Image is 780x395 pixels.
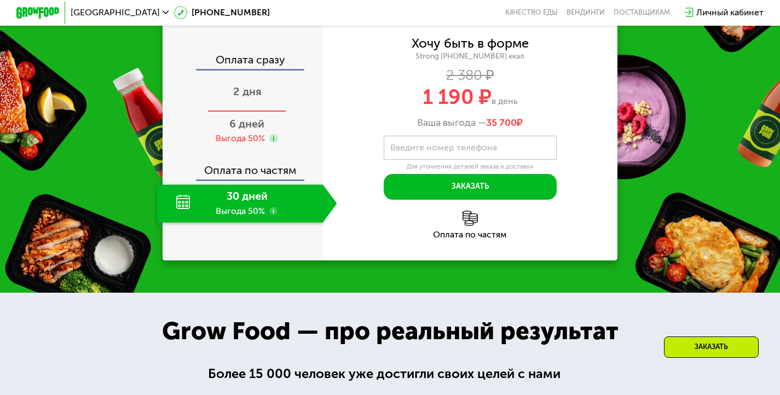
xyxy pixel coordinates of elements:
[164,55,323,69] div: Оплата сразу
[208,364,572,384] div: Более 15 000 человек уже достигли своих целей с нами
[614,8,670,17] div: поставщикам
[492,96,518,106] span: в день
[390,145,497,151] label: Введите номер телефона
[664,336,759,358] div: Заказать
[323,51,617,61] div: Strong [PHONE_NUMBER] ккал
[233,85,261,98] span: 2 дня
[463,211,478,226] img: l6xcnZfty9opOoJh.png
[323,230,617,239] div: Оплата по частям
[216,132,265,144] div: Выгода 50%
[696,6,764,19] div: Личный кабинет
[486,117,517,129] span: 35 700
[505,8,558,17] a: Качество еды
[323,117,617,129] div: Ваша выгода —
[71,8,160,17] span: [GEOGRAPHIC_DATA]
[567,8,605,17] a: Вендинги
[412,38,529,50] div: Хочу быть в форме
[229,117,264,130] span: 6 дней
[323,69,617,82] div: 2 380 ₽
[164,154,323,179] div: Оплата по частям
[486,117,523,129] span: ₽
[145,313,636,350] div: Grow Food — про реальный результат
[174,6,270,19] a: [PHONE_NUMBER]
[384,162,557,171] div: Для уточнения деталей заказа и доставки
[384,174,557,200] button: Заказать
[423,85,492,109] span: 1 190 ₽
